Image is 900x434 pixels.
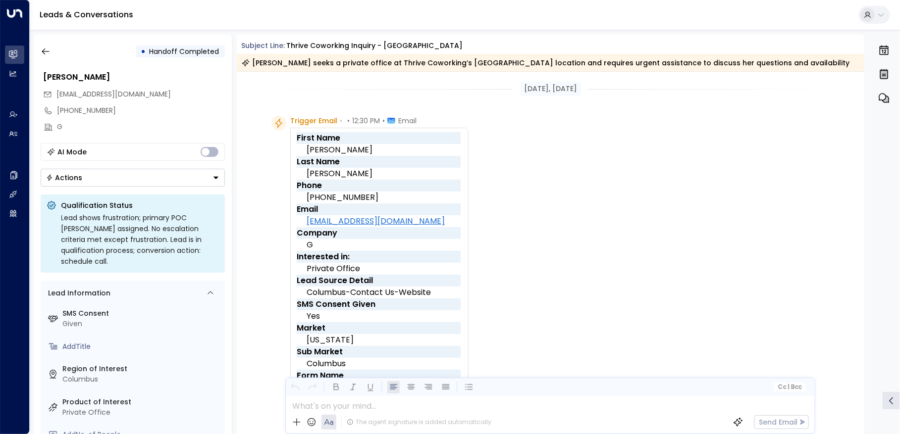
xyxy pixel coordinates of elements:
button: Cc|Bcc [774,383,806,392]
strong: Phone [297,180,322,191]
span: [EMAIL_ADDRESS][DOMAIN_NAME] [57,89,171,99]
div: AddTitle [63,341,221,352]
span: | [788,384,790,390]
div: [PERSON_NAME] seeks a private office at Thrive Coworking’s [GEOGRAPHIC_DATA] location and require... [242,58,850,68]
span: Handoff Completed [150,47,219,56]
div: Lead shows frustration; primary POC [PERSON_NAME] assigned. No escalation criteria met except fru... [61,212,219,267]
button: Actions [41,169,225,187]
font: [PERSON_NAME] [307,168,372,179]
strong: Last Name [297,156,340,167]
div: G [57,122,225,132]
font: [US_STATE] [307,334,354,345]
font: Private Office [307,263,360,274]
a: [EMAIL_ADDRESS][DOMAIN_NAME] [307,215,445,227]
span: Trigger Email [290,116,337,126]
strong: Lead Source Detail [297,275,373,286]
strong: Company [297,227,337,239]
div: [PHONE_NUMBER] [57,105,225,116]
font: G [307,239,313,250]
strong: Sub Market [297,346,343,357]
font: [PERSON_NAME] [307,144,372,155]
div: Button group with a nested menu [41,169,225,187]
font: [PHONE_NUMBER] [307,192,378,203]
p: Qualification Status [61,200,219,210]
div: Thrive Coworking Inquiry - [GEOGRAPHIC_DATA] [286,41,463,51]
span: 12:30 PM [352,116,380,126]
div: Columbus [63,374,221,385]
label: SMS Consent [63,308,221,319]
span: Cc Bcc [778,384,802,390]
strong: Interested in: [297,251,350,262]
div: Lead Information [45,288,111,298]
label: Region of Interest [63,364,221,374]
strong: Email [297,203,318,215]
font: Yes [307,310,320,322]
span: Email [398,116,417,126]
div: The agent signature is added automatically [347,418,491,427]
font: Columbus-Contact Us-Website [307,287,431,298]
div: [PERSON_NAME] [44,71,225,83]
span: • [347,116,350,126]
div: Private Office [63,407,221,418]
span: • [340,116,342,126]
div: AI Mode [58,147,87,157]
strong: SMS Consent Given [297,298,375,310]
strong: Form Name [297,370,344,381]
span: dianaayman.678@gmail.com [57,89,171,99]
strong: First Name [297,132,340,144]
span: Subject Line: [242,41,285,50]
span: • [382,116,385,126]
div: [DATE], [DATE] [520,82,581,96]
font: Columbus [307,358,346,369]
div: • [141,43,146,60]
div: Actions [46,173,83,182]
button: Redo [306,381,318,393]
button: Undo [289,381,301,393]
strong: Market [297,322,325,334]
label: Product of Interest [63,397,221,407]
a: Leads & Conversations [40,9,133,20]
div: Given [63,319,221,329]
